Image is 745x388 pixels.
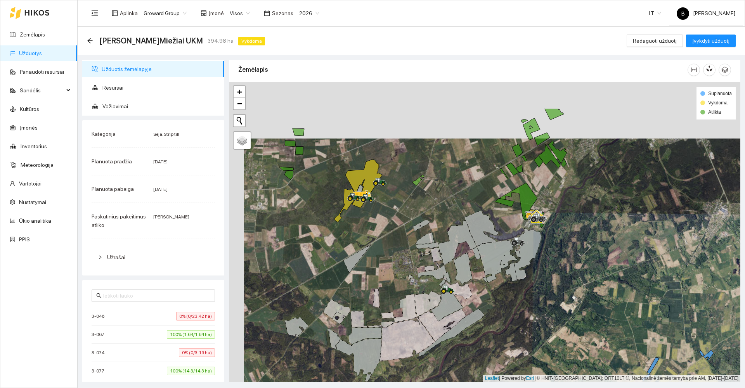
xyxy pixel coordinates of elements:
span: layout [112,10,118,16]
span: 3-077 [92,367,108,375]
a: Nustatymai [19,199,46,205]
a: Ūkio analitika [19,218,51,224]
span: Užduotis žemėlapyje [102,61,218,77]
span: 3-074 [92,349,108,357]
span: Užrašai [107,254,125,260]
a: Zoom out [234,98,245,109]
a: Zoom in [234,86,245,98]
span: shop [201,10,207,16]
span: Planuota pradžia [92,158,132,165]
a: Panaudoti resursai [20,69,64,75]
button: menu-fold [87,5,102,21]
span: Paskutinius pakeitimus atliko [92,213,146,228]
a: Leaflet [485,376,499,381]
a: Inventorius [21,143,47,149]
a: Vartotojai [19,180,42,187]
div: | Powered by © HNIT-[GEOGRAPHIC_DATA]; ORT10LT ©, Nacionalinė žemės tarnyba prie AM, [DATE]-[DATE] [483,375,740,382]
span: 394.98 ha [208,36,234,45]
span: search [96,293,102,298]
button: Redaguoti užduotį [627,35,683,47]
span: menu-fold [91,10,98,17]
span: [PERSON_NAME] [153,214,189,220]
span: − [237,99,242,108]
a: Kultūros [20,106,39,112]
span: Visos [230,7,250,19]
span: calendar [264,10,270,16]
div: Atgal [87,38,93,44]
button: Initiate a new search [234,115,245,126]
span: 3-046 [92,312,108,320]
span: [DATE] [153,187,168,192]
button: column-width [688,64,700,76]
span: [PERSON_NAME] [677,10,735,16]
div: Užrašai [92,248,215,266]
span: B [681,7,685,20]
a: Layers [234,132,251,149]
span: Sezonas : [272,9,295,17]
span: Važiavimai [102,99,218,114]
a: Meteorologija [21,162,54,168]
span: Planuota pabaiga [92,186,134,192]
span: Atlikta [708,109,721,115]
span: [DATE] [153,159,168,165]
span: Sėja Ž.Miežiai UKM [99,35,203,47]
button: Įvykdyti užduotį [686,35,736,47]
span: Aplinka : [120,9,139,17]
span: Sėja. Strip till [153,132,179,137]
span: Resursai [102,80,218,95]
span: LT [649,7,661,19]
input: Ieškoti lauko [103,291,210,300]
span: arrow-left [87,38,93,44]
span: + [237,87,242,97]
a: Įmonės [20,125,38,131]
span: Įmonė : [209,9,225,17]
span: Kategorija [92,131,116,137]
a: Užduotys [19,50,42,56]
span: 100% (14.3/14.3 ha) [167,367,215,375]
span: 0% (0/3.19 ha) [179,348,215,357]
span: column-width [688,67,700,73]
span: 0% (0/23.42 ha) [176,312,215,320]
a: Žemėlapis [20,31,45,38]
span: right [98,255,102,260]
span: Vykdoma [708,100,728,106]
span: 100% (1.64/1.64 ha) [167,330,215,339]
span: 2026 [299,7,319,19]
a: Redaguoti užduotį [627,38,683,44]
span: Vykdoma [238,37,265,45]
div: Žemėlapis [238,59,688,81]
span: Groward Group [144,7,187,19]
a: Esri [526,376,534,381]
span: Sandėlis [20,83,64,98]
span: 3-067 [92,331,108,338]
span: | [535,376,537,381]
span: Suplanuota [708,91,732,96]
span: Redaguoti užduotį [633,36,677,45]
span: Įvykdyti užduotį [692,36,729,45]
a: PPIS [19,236,30,242]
